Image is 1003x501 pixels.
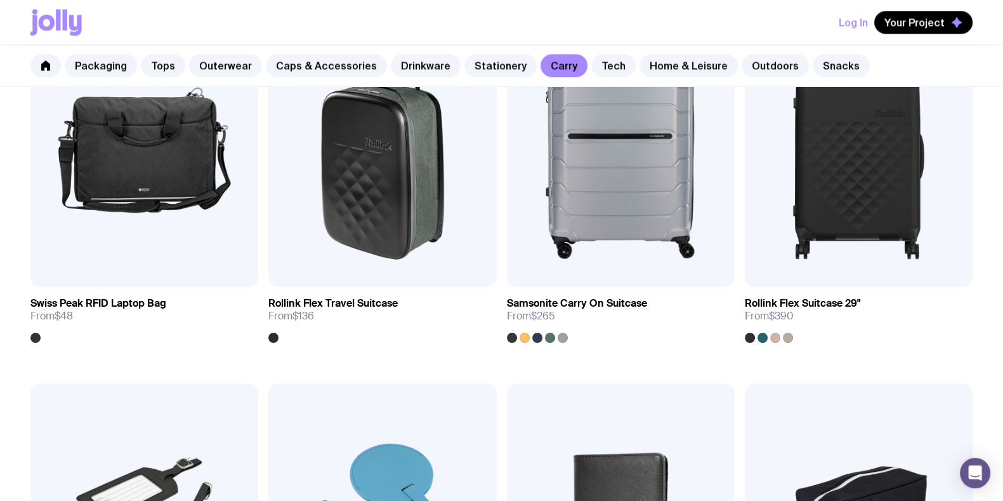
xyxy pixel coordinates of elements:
[30,287,258,343] a: Swiss Peak RFID Laptop BagFrom$48
[55,309,73,323] span: $48
[268,310,314,323] span: From
[591,54,636,77] a: Tech
[874,11,973,34] button: Your Project
[639,54,738,77] a: Home & Leisure
[507,310,555,323] span: From
[141,54,185,77] a: Tops
[884,16,945,29] span: Your Project
[745,310,794,323] span: From
[30,297,166,310] h3: Swiss Peak RFID Laptop Bag
[268,287,496,343] a: Rollink Flex Travel SuitcaseFrom$136
[65,54,137,77] a: Packaging
[507,287,735,343] a: Samsonite Carry On SuitcaseFrom$265
[960,458,990,488] div: Open Intercom Messenger
[745,297,860,310] h3: Rollink Flex Suitcase 29"
[769,309,794,323] span: $390
[268,297,398,310] h3: Rollink Flex Travel Suitcase
[507,297,647,310] h3: Samsonite Carry On Suitcase
[266,54,387,77] a: Caps & Accessories
[813,54,870,77] a: Snacks
[391,54,461,77] a: Drinkware
[839,11,868,34] button: Log In
[292,309,314,323] span: $136
[464,54,537,77] a: Stationery
[189,54,262,77] a: Outerwear
[745,287,973,343] a: Rollink Flex Suitcase 29"From$390
[531,309,555,323] span: $265
[30,310,73,323] span: From
[541,54,587,77] a: Carry
[742,54,809,77] a: Outdoors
